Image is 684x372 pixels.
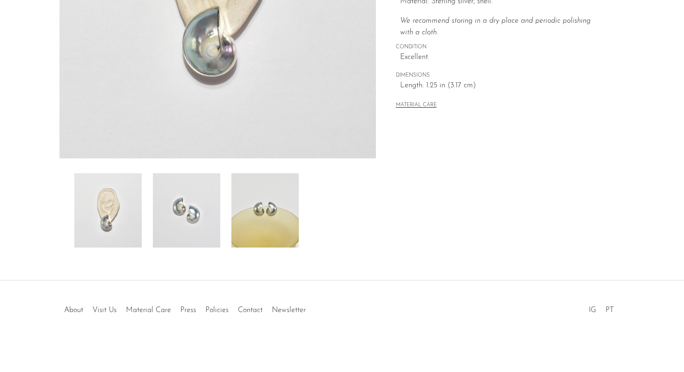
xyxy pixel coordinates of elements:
[396,72,605,80] span: DIMENSIONS
[153,173,220,248] img: Blue Shell Earrings
[400,17,591,37] i: We recommend storing in a dry place and periodic polishing with a cloth.
[180,307,196,314] a: Press
[584,299,618,317] ul: Social Medias
[92,307,117,314] a: Visit Us
[400,52,605,64] span: Excellent.
[126,307,171,314] a: Material Care
[231,173,299,248] img: Blue Shell Earrings
[238,307,263,314] a: Contact
[605,307,614,314] a: PT
[64,307,83,314] a: About
[589,307,596,314] a: IG
[400,80,605,92] span: Length: 1.25 in (3.17 cm)
[59,299,310,317] ul: Quick links
[205,307,229,314] a: Policies
[396,43,605,52] span: CONDITION
[396,102,437,109] button: MATERIAL CARE
[74,173,142,248] img: Blue Shell Earrings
